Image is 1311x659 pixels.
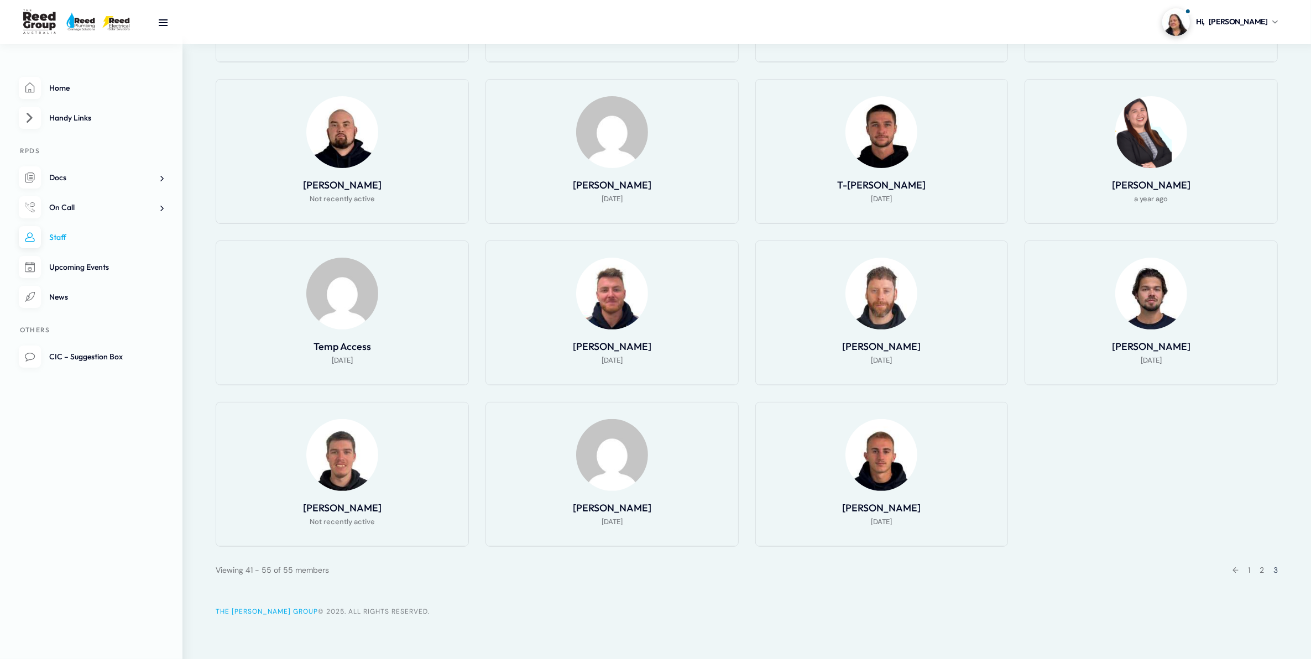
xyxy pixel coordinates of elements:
[845,258,917,329] img: Profile Photo
[306,96,378,168] img: Profile Photo
[1135,192,1168,206] span: a year ago
[573,501,651,514] a: [PERSON_NAME]
[216,605,1278,618] div: © 2025. All Rights Reserved.
[573,179,651,191] a: [PERSON_NAME]
[1248,565,1250,575] a: 1
[1162,8,1278,36] a: Profile picture of Carmen MontaltoHi,[PERSON_NAME]
[576,419,648,491] img: Profile Photo
[1141,354,1162,367] span: [DATE]
[1115,258,1187,329] img: Profile Photo
[216,563,329,577] div: Viewing 41 - 55 of 55 members
[576,96,648,168] img: Profile Photo
[842,340,921,353] a: [PERSON_NAME]
[1162,8,1190,36] img: Profile picture of Carmen Montalto
[303,179,382,191] a: [PERSON_NAME]
[1232,565,1239,575] a: ←
[602,515,623,529] span: [DATE]
[1112,340,1190,353] a: [PERSON_NAME]
[871,192,892,206] span: [DATE]
[845,419,917,491] img: Profile Photo
[573,340,651,353] a: [PERSON_NAME]
[310,515,375,529] span: Not recently active
[303,501,382,514] a: [PERSON_NAME]
[871,515,892,529] span: [DATE]
[837,179,926,191] a: T-[PERSON_NAME]
[1196,16,1205,28] span: Hi,
[1209,16,1268,28] span: [PERSON_NAME]
[845,96,917,168] img: Profile Photo
[871,354,892,367] span: [DATE]
[1273,565,1278,575] span: 3
[602,354,623,367] span: [DATE]
[216,607,318,616] a: The [PERSON_NAME] Group
[310,192,375,206] span: Not recently active
[1115,96,1187,168] img: Profile Photo
[314,340,371,353] a: Temp Access
[306,419,378,491] img: Profile Photo
[332,354,353,367] span: [DATE]
[1112,179,1190,191] a: [PERSON_NAME]
[1260,565,1264,575] a: 2
[306,258,378,329] img: Profile Photo
[576,258,648,329] img: Profile Photo
[602,192,623,206] span: [DATE]
[842,501,921,514] a: [PERSON_NAME]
